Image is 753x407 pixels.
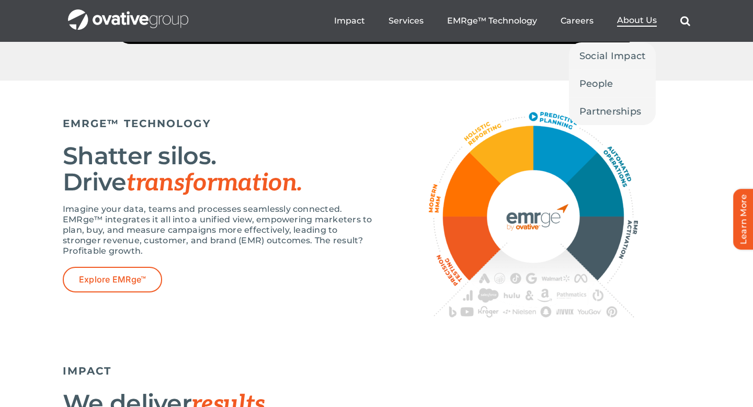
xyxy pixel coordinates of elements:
a: Social Impact [569,42,656,70]
img: Home – EMRge [429,112,638,318]
span: About Us [617,15,657,26]
span: Social Impact [579,49,646,63]
nav: Menu [334,4,690,38]
span: People [579,76,613,91]
span: Partnerships [579,104,641,119]
a: People [569,70,656,97]
a: Services [389,16,424,26]
a: Explore EMRge™ [63,267,162,292]
a: Partnerships [569,98,656,125]
span: transformation. [127,168,302,198]
h5: IMPACT [63,365,690,377]
span: Explore EMRge™ [79,275,146,285]
a: About Us [617,15,657,27]
h5: EMRGE™ TECHNOLOGY [63,117,376,130]
a: Impact [334,16,365,26]
h2: Shatter silos. Drive [63,143,376,196]
a: EMRge™ Technology [447,16,537,26]
a: Search [680,16,690,26]
a: OG_Full_horizontal_WHT [68,8,188,18]
p: Imagine your data, teams and processes seamlessly connected. EMRge™ integrates it all into a unif... [63,204,376,256]
a: Careers [561,16,594,26]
